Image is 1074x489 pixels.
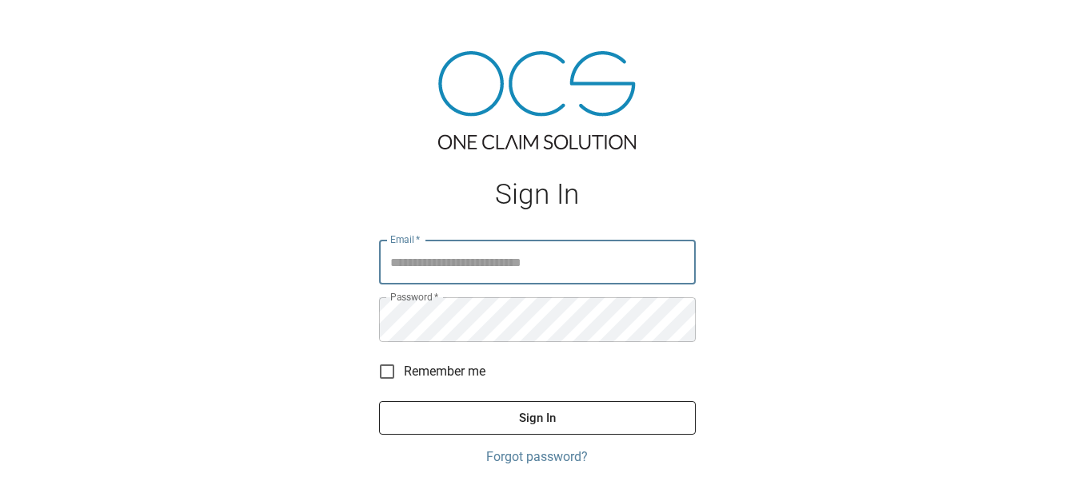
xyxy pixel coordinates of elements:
[390,233,421,246] label: Email
[19,10,83,42] img: ocs-logo-white-transparent.png
[390,290,438,304] label: Password
[404,362,485,381] span: Remember me
[438,51,636,149] img: ocs-logo-tra.png
[379,178,696,211] h1: Sign In
[379,447,696,467] a: Forgot password?
[379,401,696,435] button: Sign In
